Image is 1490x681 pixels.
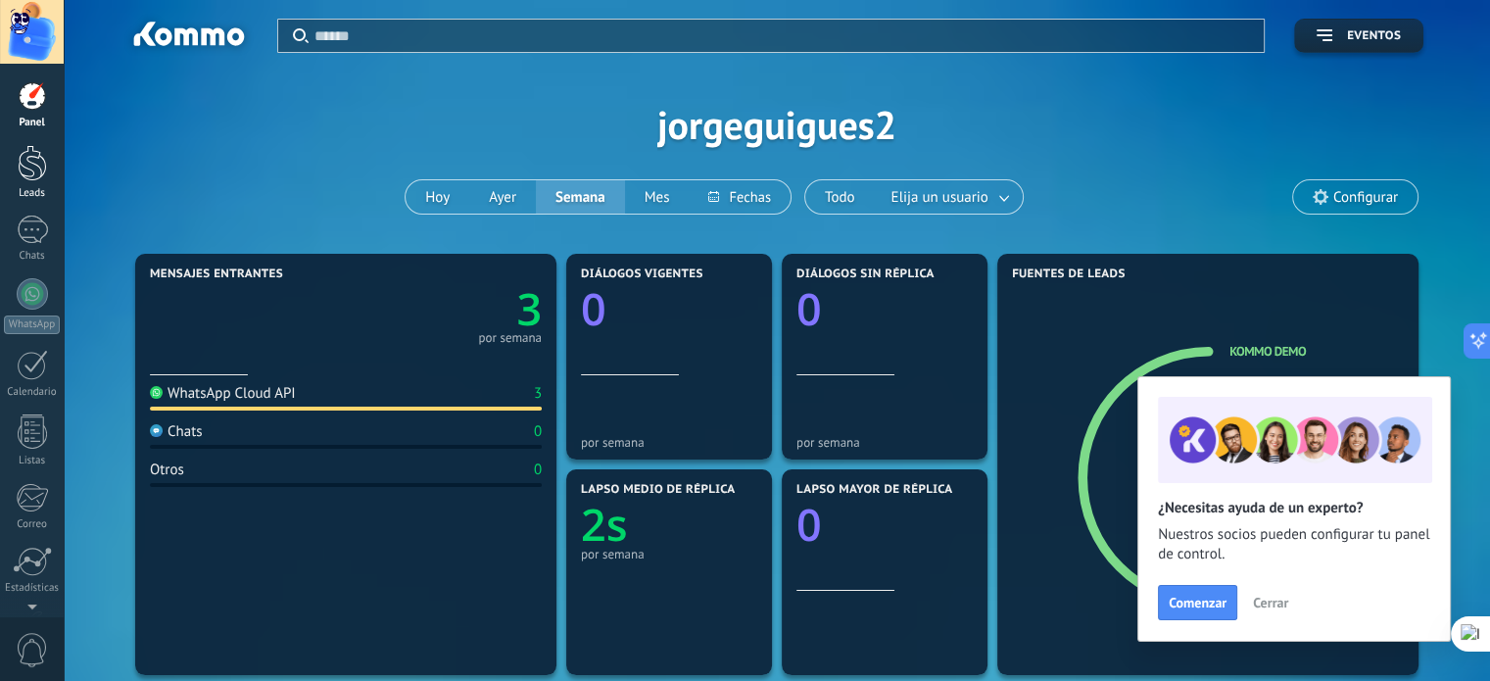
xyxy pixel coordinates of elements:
[796,435,973,450] div: por semana
[1244,588,1297,617] button: Cerrar
[4,455,61,467] div: Listas
[406,180,469,214] button: Hoy
[1294,19,1423,53] button: Eventos
[581,547,757,561] div: por semana
[150,384,296,403] div: WhatsApp Cloud API
[4,316,60,334] div: WhatsApp
[150,422,203,441] div: Chats
[1158,499,1430,517] h2: ¿Necesitas ayuda de un experto?
[1012,268,1126,281] span: Fuentes de leads
[581,268,703,281] span: Diálogos vigentes
[1158,585,1237,620] button: Comenzar
[1229,343,1306,360] a: Kommo Demo
[1158,525,1430,564] span: Nuestros socios pueden configurar tu panel de control.
[625,180,690,214] button: Mes
[796,268,935,281] span: Diálogos sin réplica
[805,180,875,214] button: Todo
[534,384,542,403] div: 3
[150,461,184,479] div: Otros
[516,279,542,339] text: 3
[581,435,757,450] div: por semana
[4,386,61,399] div: Calendario
[1169,596,1226,609] span: Comenzar
[796,483,952,497] span: Lapso mayor de réplica
[1347,29,1401,43] span: Eventos
[478,333,542,343] div: por semana
[581,495,628,555] text: 2s
[534,422,542,441] div: 0
[581,279,606,339] text: 0
[4,250,61,263] div: Chats
[469,180,536,214] button: Ayer
[1253,596,1288,609] span: Cerrar
[150,386,163,399] img: WhatsApp Cloud API
[534,461,542,479] div: 0
[888,184,992,211] span: Elija un usuario
[4,518,61,531] div: Correo
[346,279,542,339] a: 3
[4,117,61,129] div: Panel
[150,268,283,281] span: Mensajes entrantes
[1333,189,1398,206] span: Configurar
[4,582,61,595] div: Estadísticas
[796,279,822,339] text: 0
[875,180,1023,214] button: Elija un usuario
[150,424,163,437] img: Chats
[796,495,822,555] text: 0
[4,187,61,200] div: Leads
[689,180,790,214] button: Fechas
[536,180,625,214] button: Semana
[581,483,736,497] span: Lapso medio de réplica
